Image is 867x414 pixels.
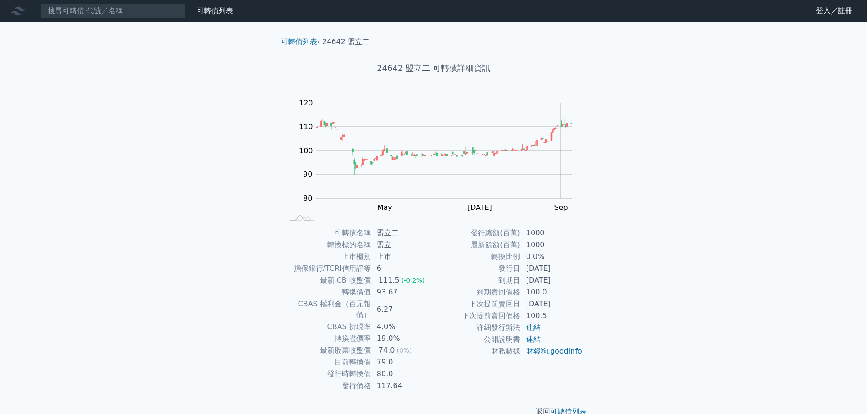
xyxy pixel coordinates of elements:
td: 79.0 [371,356,434,368]
td: 詳細發行辦法 [434,322,521,334]
td: 財務數據 [434,345,521,357]
td: 上市 [371,251,434,263]
td: 6.27 [371,298,434,321]
td: 100.5 [521,310,583,322]
td: [DATE] [521,298,583,310]
tspan: 90 [303,170,312,179]
tspan: Sep [554,203,568,212]
td: 可轉債名稱 [284,227,371,239]
td: 到期賣回價格 [434,286,521,298]
td: 最新 CB 收盤價 [284,274,371,286]
td: 上市櫃別 [284,251,371,263]
td: 下次提前賣回價格 [434,310,521,322]
td: 0.0% [521,251,583,263]
span: (0%) [396,347,411,354]
td: 下次提前賣回日 [434,298,521,310]
td: 盟立 [371,239,434,251]
td: 發行日 [434,263,521,274]
a: goodinfo [550,347,582,355]
td: CBAS 權利金（百元報價） [284,298,371,321]
tspan: 100 [299,146,313,155]
td: 1000 [521,239,583,251]
a: 可轉債列表 [281,37,317,46]
td: 4.0% [371,321,434,333]
div: 111.5 [377,275,401,286]
tspan: [DATE] [467,203,492,212]
div: 74.0 [377,345,397,356]
a: 登入／註冊 [809,4,860,18]
td: 19.0% [371,333,434,344]
td: 轉換比例 [434,251,521,263]
td: 擔保銀行/TCRI信用評等 [284,263,371,274]
td: 盟立二 [371,227,434,239]
tspan: May [377,203,392,212]
td: [DATE] [521,263,583,274]
td: 到期日 [434,274,521,286]
td: 發行時轉換價 [284,368,371,380]
g: Chart [294,99,586,230]
td: 1000 [521,227,583,239]
td: CBAS 折現率 [284,321,371,333]
td: 最新餘額(百萬) [434,239,521,251]
td: 轉換標的名稱 [284,239,371,251]
tspan: 120 [299,99,313,107]
td: 轉換溢價率 [284,333,371,344]
li: 24642 盟立二 [322,36,370,47]
a: 財報狗 [526,347,548,355]
tspan: 110 [299,122,313,131]
td: 公開說明書 [434,334,521,345]
a: 連結 [526,335,541,344]
td: 最新股票收盤價 [284,344,371,356]
td: 發行價格 [284,380,371,392]
td: 6 [371,263,434,274]
tspan: 80 [303,194,312,203]
td: [DATE] [521,274,583,286]
td: 117.64 [371,380,434,392]
td: 發行總額(百萬) [434,227,521,239]
td: 目前轉換價 [284,356,371,368]
td: 93.67 [371,286,434,298]
span: (-0.2%) [401,277,425,284]
h1: 24642 盟立二 可轉債詳細資訊 [274,62,594,75]
li: › [281,36,320,47]
td: 100.0 [521,286,583,298]
a: 可轉債列表 [197,6,233,15]
td: 轉換價值 [284,286,371,298]
td: , [521,345,583,357]
td: 80.0 [371,368,434,380]
a: 連結 [526,323,541,332]
input: 搜尋可轉債 代號／名稱 [40,3,186,19]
